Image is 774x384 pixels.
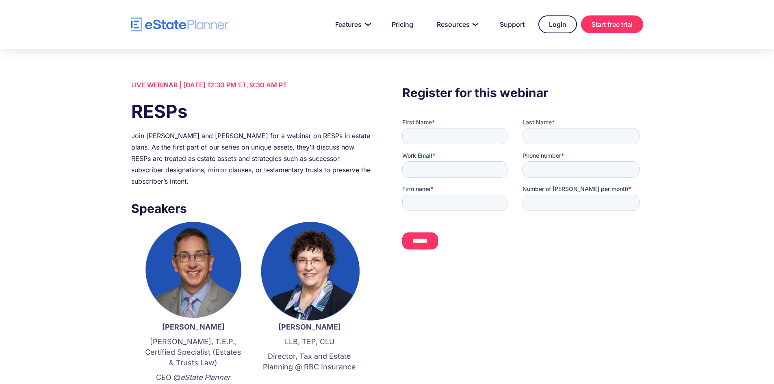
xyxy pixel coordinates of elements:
a: home [131,17,229,32]
a: Resources [427,16,486,33]
h3: Register for this webinar [402,83,643,102]
a: Pricing [382,16,423,33]
h3: Speakers [131,199,372,218]
a: Support [490,16,534,33]
div: Join [PERSON_NAME] and [PERSON_NAME] for a webinar on RESPs in estate plans. As the first part of... [131,130,372,187]
a: Start free trial [581,15,643,33]
strong: [PERSON_NAME] [278,323,341,331]
a: Features [325,16,378,33]
p: CEO @ [143,372,243,383]
div: LIVE WEBINAR | [DATE] 12:30 PM ET, 9:30 AM PT [131,79,372,91]
a: Login [538,15,577,33]
strong: [PERSON_NAME] [162,323,225,331]
p: Director, Tax and Estate Planning @ RBC Insurance [260,351,360,372]
p: [PERSON_NAME], T.E.P., Certified Specialist (Estates & Trusts Law) [143,336,243,368]
em: eState Planner [180,373,230,382]
p: LLB, TEP, CLU [260,336,360,347]
iframe: Form 0 [402,118,643,264]
h1: RESPs [131,99,372,124]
